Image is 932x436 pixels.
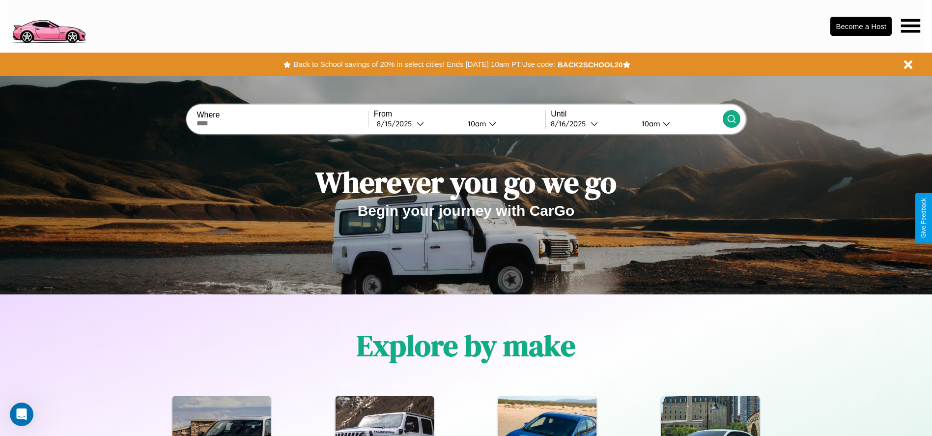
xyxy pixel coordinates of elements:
[551,110,722,118] label: Until
[463,119,489,128] div: 10am
[634,118,723,129] button: 10am
[377,119,417,128] div: 8 / 15 / 2025
[830,17,892,36] button: Become a Host
[374,110,545,118] label: From
[197,111,368,119] label: Where
[357,325,575,366] h1: Explore by make
[637,119,663,128] div: 10am
[291,58,557,71] button: Back to School savings of 20% in select cities! Ends [DATE] 10am PT.Use code:
[551,119,591,128] div: 8 / 16 / 2025
[374,118,460,129] button: 8/15/2025
[7,5,90,46] img: logo
[460,118,546,129] button: 10am
[920,198,927,238] div: Give Feedback
[558,60,623,69] b: BACK2SCHOOL20
[10,403,33,426] iframe: Intercom live chat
